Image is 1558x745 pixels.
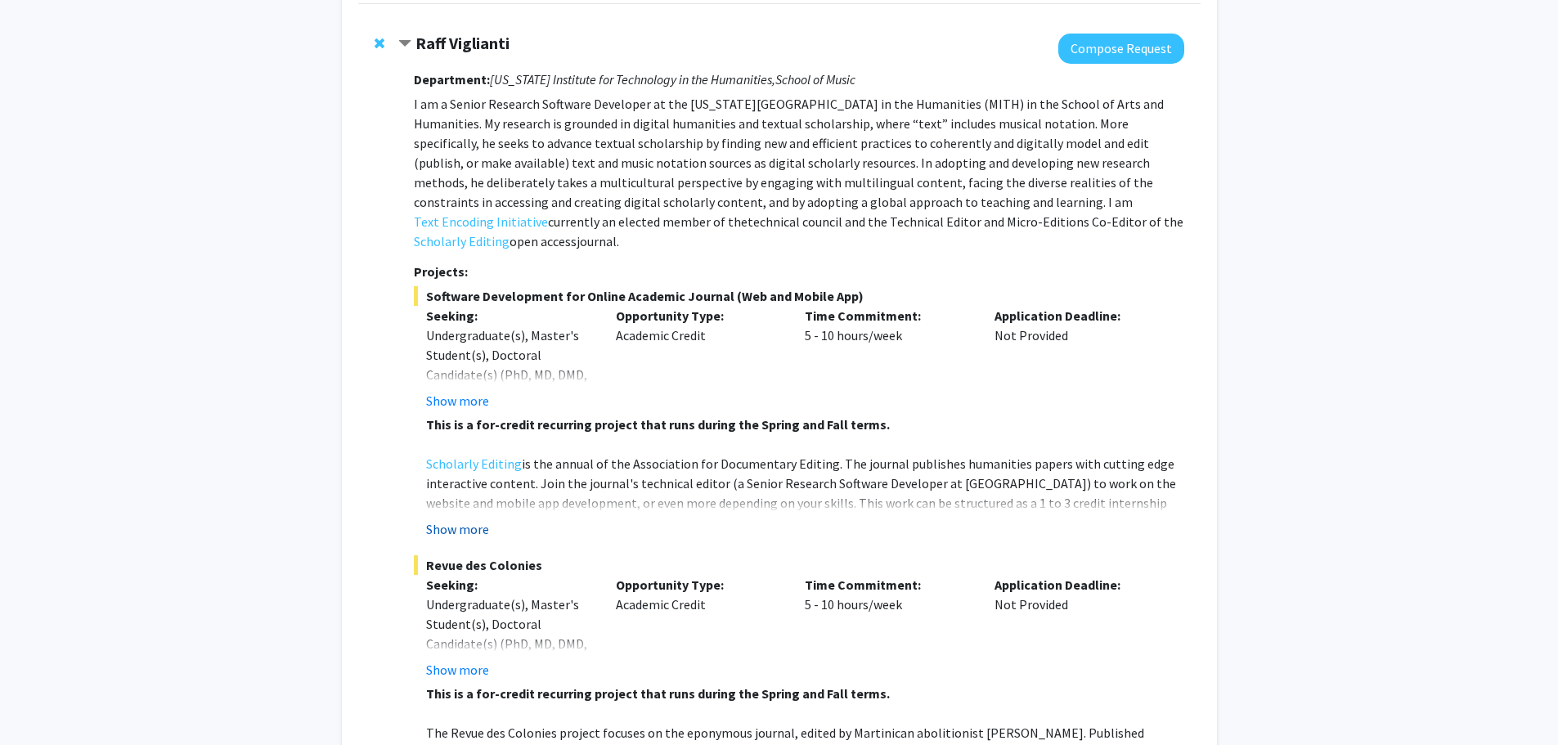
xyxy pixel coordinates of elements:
button: Show more [426,519,489,539]
span: Software Development for Online Academic Journal (Web and Mobile App) [414,286,1183,306]
a: Scholarly Editing [426,454,522,473]
p: Time Commitment: [805,306,970,325]
div: Academic Credit [604,575,793,680]
i: School of Music [775,71,855,88]
p: Application Deadline: [995,306,1160,325]
strong: This is a for-credit recurring project that runs during the Spring and Fall terms. [426,416,890,433]
p: Seeking: [426,306,591,325]
div: 5 - 10 hours/week [792,306,982,411]
span: Remove Raff Viglianti from bookmarks [375,37,384,50]
p: I am a Senior Research Software Developer at the [US_STATE][GEOGRAPHIC_DATA] in the Humanities (M... [414,94,1183,251]
strong: Raff Viglianti [415,33,510,53]
div: Academic Credit [604,306,793,411]
p: Time Commitment: [805,575,970,595]
p: Opportunity Type: [616,306,781,325]
a: Text Encoding Initiative [414,212,548,231]
i: [US_STATE] Institute for Technology in the Humanities, [490,71,775,88]
button: Compose Request to Raff Viglianti [1058,34,1184,64]
div: 5 - 10 hours/week [792,575,982,680]
div: Undergraduate(s), Master's Student(s), Doctoral Candidate(s) (PhD, MD, DMD, PharmD, etc.) [426,595,591,673]
div: Not Provided [982,306,1172,411]
button: Show more [426,660,489,680]
iframe: Chat [12,671,70,733]
p: is the annual of the Association for Documentary Editing. The journal publishes humanities papers... [426,454,1183,572]
strong: Department: [414,71,490,88]
p: Application Deadline: [995,575,1160,595]
strong: Projects: [414,263,468,280]
button: Show more [426,391,489,411]
div: Not Provided [982,575,1172,680]
p: Opportunity Type: [616,575,781,595]
span: Contract Raff Viglianti Bookmark [398,38,411,51]
div: Undergraduate(s), Master's Student(s), Doctoral Candidate(s) (PhD, MD, DMD, PharmD, etc.) [426,325,591,404]
strong: This is a for-credit recurring project that runs during the Spring and Fall terms. [426,685,890,702]
p: Seeking: [426,575,591,595]
span: Revue des Colonies [414,555,1183,575]
a: Scholarly Editing [414,231,510,251]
